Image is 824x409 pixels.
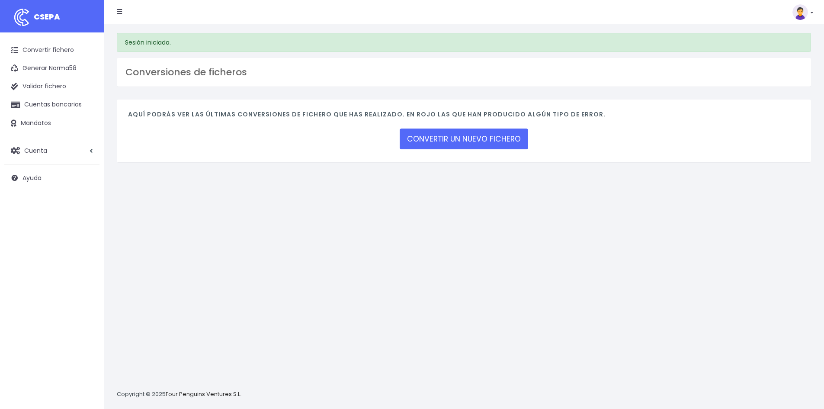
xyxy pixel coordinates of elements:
a: Four Penguins Ventures S.L. [166,390,241,398]
a: CONVERTIR UN NUEVO FICHERO [400,129,528,149]
a: Generar Norma58 [4,59,99,77]
a: Convertir fichero [4,41,99,59]
a: Cuenta [4,142,99,160]
span: Cuenta [24,146,47,155]
a: Cuentas bancarias [4,96,99,114]
a: Validar fichero [4,77,99,96]
p: Copyright © 2025 . [117,390,243,399]
img: profile [792,4,808,20]
span: CSEPA [34,11,60,22]
a: Ayuda [4,169,99,187]
div: Sesión iniciada. [117,33,811,52]
h4: Aquí podrás ver las últimas conversiones de fichero que has realizado. En rojo las que han produc... [128,111,800,122]
h3: Conversiones de ficheros [125,67,802,78]
img: logo [11,6,32,28]
span: Ayuda [22,174,42,182]
a: Mandatos [4,114,99,132]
